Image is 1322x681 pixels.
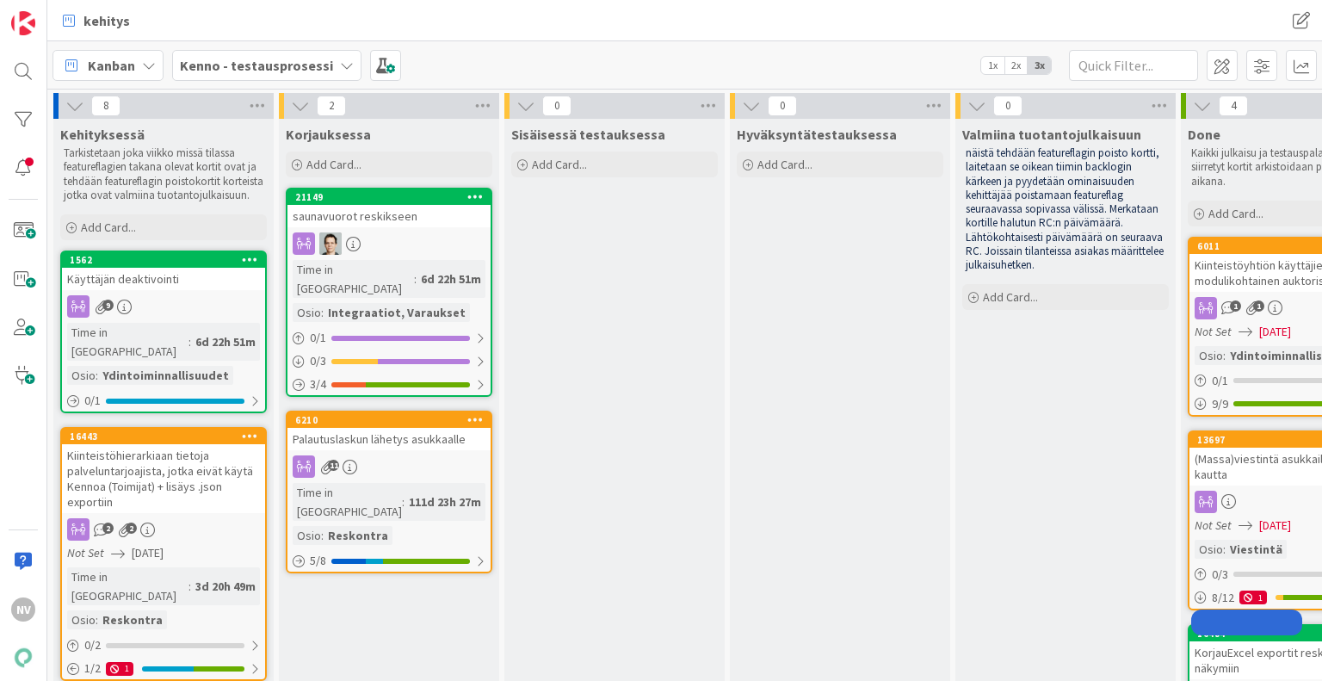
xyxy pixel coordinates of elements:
div: 0/3 [287,350,491,372]
div: Osio [1195,346,1223,365]
span: : [414,269,417,288]
span: 2x [1004,57,1028,74]
span: 1 [1230,300,1241,312]
span: 11 [328,460,339,471]
span: 4 [1219,96,1248,116]
span: 0 / 1 [1212,372,1228,390]
span: : [1223,346,1226,365]
div: 6210Palautuslaskun lähetys asukkaalle [287,412,491,450]
div: 16443Kiinteistöhierarkiaan tietoja palveluntarjoajista, jotka eivät käytä Kennoa (Toimijat) + lis... [62,429,265,513]
span: 1x [981,57,1004,74]
div: 1562Käyttäjän deaktivointi [62,252,265,290]
div: Osio [293,526,321,545]
a: 6210Palautuslaskun lähetys asukkaalleTime in [GEOGRAPHIC_DATA]:111d 23h 27mOsio:Reskontra5/8 [286,411,492,573]
img: TT [319,232,342,255]
span: : [188,332,191,351]
input: Quick Filter... [1069,50,1198,81]
div: 21149 [287,189,491,205]
b: Kenno - testausprosessi [180,57,333,74]
span: Add Card... [306,157,361,172]
span: 1 [1253,300,1264,312]
div: 1 [106,662,133,676]
div: 1 [1239,591,1267,604]
span: 0 / 3 [310,352,326,370]
div: Reskontra [98,610,167,629]
div: 6210 [295,414,491,426]
img: avatar [11,646,35,670]
span: 3x [1028,57,1051,74]
span: 1 / 2 [84,659,101,678]
span: : [1223,540,1226,559]
i: Not Set [1195,324,1232,339]
span: Add Card... [1208,206,1263,221]
div: 6210 [287,412,491,428]
i: Not Set [67,545,104,560]
div: 3d 20h 49m [191,577,260,596]
div: Käyttäjän deaktivointi [62,268,265,290]
span: Add Card... [532,157,587,172]
div: Osio [293,303,321,322]
div: Integraatiot, Varaukset [324,303,470,322]
a: 1562Käyttäjän deaktivointiTime in [GEOGRAPHIC_DATA]:6d 22h 51mOsio:Ydintoiminnallisuudet0/1 [60,251,267,413]
span: 0 / 2 [84,636,101,654]
div: Osio [1195,540,1223,559]
div: Viestintä [1226,540,1287,559]
div: 1/21 [62,658,265,679]
a: 16443Kiinteistöhierarkiaan tietoja palveluntarjoajista, jotka eivät käytä Kennoa (Toimijat) + lis... [60,427,267,681]
span: 9 / 9 [1212,395,1228,413]
div: Time in [GEOGRAPHIC_DATA] [67,567,188,605]
span: 0 / 1 [310,329,326,347]
span: 5 / 8 [310,552,326,570]
div: 16443 [62,429,265,444]
span: 0 / 3 [1212,566,1228,584]
span: 2 [102,523,114,534]
span: 0 [542,96,571,116]
div: Time in [GEOGRAPHIC_DATA] [293,260,414,298]
div: Kiinteistöhierarkiaan tietoja palveluntarjoajista, jotka eivät käytä Kennoa (Toimijat) + lisäys .... [62,444,265,513]
span: 0 [768,96,797,116]
span: : [402,492,405,511]
div: Ydintoiminnallisuudet [98,366,233,385]
span: : [96,366,98,385]
div: 0/1 [287,327,491,349]
span: kehitys [83,10,130,31]
div: 16443 [70,430,265,443]
i: Not Set [1195,517,1232,533]
div: Osio [67,366,96,385]
span: 8 [91,96,120,116]
div: 0/2 [62,635,265,656]
span: Add Card... [757,157,812,172]
span: : [188,577,191,596]
span: Add Card... [81,220,136,235]
span: Add Card... [983,289,1038,305]
span: [DATE] [1259,517,1291,535]
span: 3 / 4 [310,375,326,393]
p: Tarkistetaan joka viikko missä tilassa featureflagien takana olevat kortit ovat ja tehdään featur... [64,146,263,202]
div: Time in [GEOGRAPHIC_DATA] [67,323,188,361]
span: 2 [317,96,346,116]
span: 2 [126,523,137,534]
div: Reskontra [324,526,392,545]
div: NV [11,597,35,622]
span: Done [1188,126,1220,143]
div: Palautuslaskun lähetys asukkaalle [287,428,491,450]
div: 0/1 [62,390,265,412]
div: 6d 22h 51m [417,269,485,288]
div: 1562 [62,252,265,268]
div: TT [287,232,491,255]
span: Hyväksyntätestauksessa [737,126,897,143]
div: 111d 23h 27m [405,492,485,511]
span: Korjauksessa [286,126,371,143]
div: Time in [GEOGRAPHIC_DATA] [293,483,402,521]
span: 0 / 1 [84,392,101,410]
div: Osio [67,610,96,629]
div: 21149saunavuorot reskikseen [287,189,491,227]
span: [DATE] [1259,323,1291,341]
div: 1562 [70,254,265,266]
a: kehitys [53,5,140,36]
span: [DATE] [132,544,164,562]
div: saunavuorot reskikseen [287,205,491,227]
span: Sisäisessä testauksessa [511,126,665,143]
div: 5/8 [287,550,491,572]
span: 0 [993,96,1022,116]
